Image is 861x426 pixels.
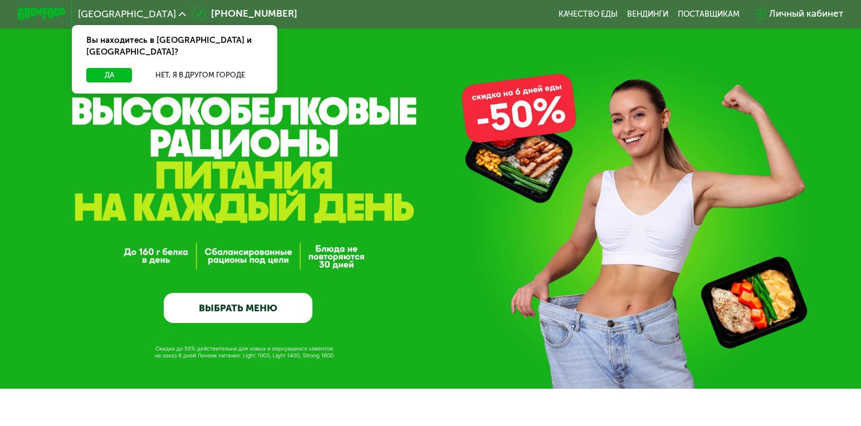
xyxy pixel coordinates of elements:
div: Личный кабинет [769,7,843,21]
a: Вендинги [627,9,668,19]
div: Вы находитесь в [GEOGRAPHIC_DATA] и [GEOGRAPHIC_DATA]? [72,25,277,68]
button: Нет, я в другом городе [137,68,263,82]
a: ВЫБРАТЬ МЕНЮ [164,293,312,323]
div: поставщикам [678,9,740,19]
button: Да [86,68,133,82]
a: [PHONE_NUMBER] [192,7,297,21]
a: Качество еды [559,9,618,19]
span: [GEOGRAPHIC_DATA] [78,9,176,19]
